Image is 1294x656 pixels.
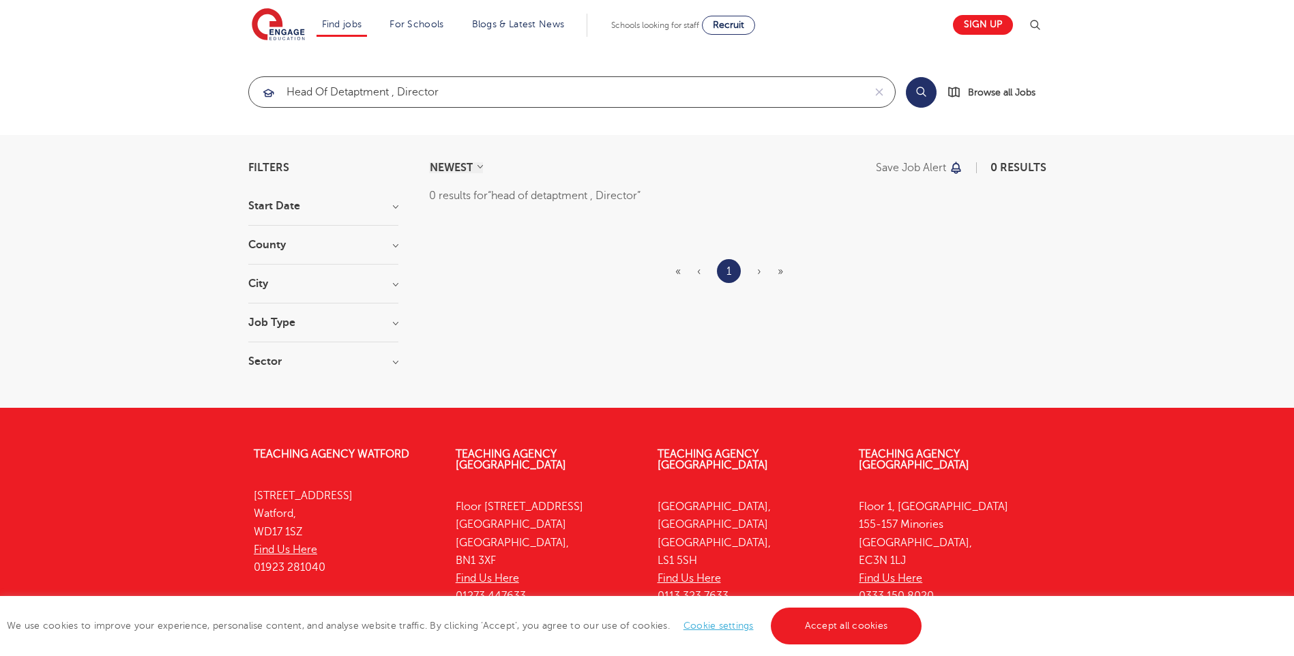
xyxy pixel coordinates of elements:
[248,317,398,328] h3: Job Type
[990,162,1046,174] span: 0 results
[429,187,1046,205] div: 0 results for
[683,621,754,631] a: Cookie settings
[968,85,1035,100] span: Browse all Jobs
[322,19,362,29] a: Find jobs
[771,608,922,644] a: Accept all cookies
[859,572,922,584] a: Find Us Here
[906,77,937,108] button: Search
[757,265,761,278] span: ›
[472,19,565,29] a: Blogs & Latest News
[658,448,768,471] a: Teaching Agency [GEOGRAPHIC_DATA]
[252,8,305,42] img: Engage Education
[611,20,699,30] span: Schools looking for staff
[254,543,317,556] a: Find Us Here
[248,76,896,108] div: Submit
[248,239,398,250] h3: County
[248,200,398,211] h3: Start Date
[778,265,783,278] span: »
[456,448,566,471] a: Teaching Agency [GEOGRAPHIC_DATA]
[859,448,969,471] a: Teaching Agency [GEOGRAPHIC_DATA]
[7,621,925,631] span: We use cookies to improve your experience, personalise content, and analyse website traffic. By c...
[859,498,1040,606] p: Floor 1, [GEOGRAPHIC_DATA] 155-157 Minories [GEOGRAPHIC_DATA], EC3N 1LJ 0333 150 8020
[488,190,641,202] q: head of detaptment , Director
[876,162,946,173] p: Save job alert
[947,85,1046,100] a: Browse all Jobs
[254,487,435,576] p: [STREET_ADDRESS] Watford, WD17 1SZ 01923 281040
[864,77,895,107] button: Clear
[658,572,721,584] a: Find Us Here
[249,77,864,107] input: Submit
[702,16,755,35] a: Recruit
[658,498,839,606] p: [GEOGRAPHIC_DATA], [GEOGRAPHIC_DATA] [GEOGRAPHIC_DATA], LS1 5SH 0113 323 7633
[254,448,409,460] a: Teaching Agency Watford
[713,20,744,30] span: Recruit
[456,498,637,606] p: Floor [STREET_ADDRESS] [GEOGRAPHIC_DATA] [GEOGRAPHIC_DATA], BN1 3XF 01273 447633
[726,263,731,280] a: 1
[248,162,289,173] span: Filters
[389,19,443,29] a: For Schools
[675,265,681,278] span: «
[248,278,398,289] h3: City
[876,162,964,173] button: Save job alert
[456,572,519,584] a: Find Us Here
[248,356,398,367] h3: Sector
[953,15,1013,35] a: Sign up
[697,265,701,278] span: ‹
